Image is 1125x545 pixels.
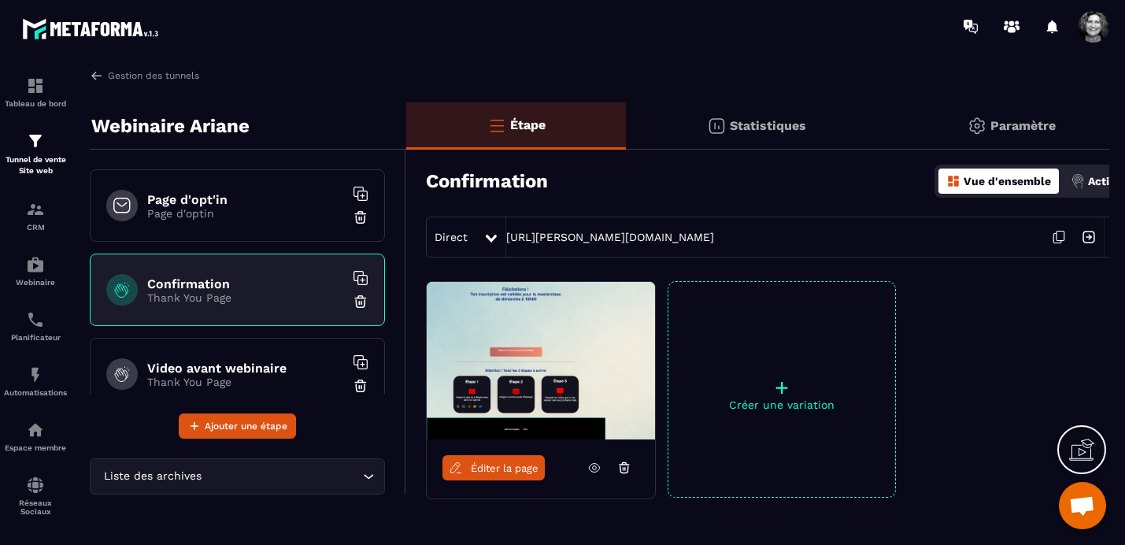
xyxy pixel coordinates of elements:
button: Ajouter une étape [179,413,296,439]
p: Webinaire Ariane [91,110,250,142]
p: Réseaux Sociaux [4,499,67,516]
span: Éditer la page [471,462,538,474]
p: Planificateur [4,333,67,342]
img: trash [353,294,368,310]
a: formationformationCRM [4,188,67,243]
input: Search for option [205,468,359,485]
span: Ajouter une étape [205,418,287,434]
p: Vue d'ensemble [964,175,1051,187]
h6: Confirmation [147,276,344,291]
p: Thank You Page [147,291,344,304]
a: formationformationTableau de bord [4,65,67,120]
a: [URL][PERSON_NAME][DOMAIN_NAME] [506,231,714,243]
img: bars-o.4a397970.svg [487,116,506,135]
p: + [668,376,895,399]
a: social-networksocial-networkRéseaux Sociaux [4,464,67,528]
a: automationsautomationsAutomatisations [4,354,67,409]
p: Statistiques [730,118,806,133]
img: setting-gr.5f69749f.svg [968,117,986,135]
p: Thank You Page [147,376,344,388]
img: automations [26,255,45,274]
h3: Confirmation [426,170,548,192]
a: formationformationTunnel de vente Site web [4,120,67,188]
img: formation [26,200,45,219]
img: arrow [90,69,104,83]
h6: Video avant webinaire [147,361,344,376]
img: dashboard-orange.40269519.svg [946,174,960,188]
a: Éditer la page [442,455,545,480]
img: automations [26,421,45,439]
p: CRM [4,223,67,232]
img: social-network [26,476,45,495]
p: Automatisations [4,388,67,397]
img: stats.20deebd0.svg [707,117,726,135]
h6: Page d'opt'in [147,192,344,207]
img: image [427,282,655,439]
p: Tableau de bord [4,99,67,108]
span: Liste des archives [100,468,205,485]
p: Page d'optin [147,207,344,220]
p: Webinaire [4,278,67,287]
p: Étape [510,117,546,132]
a: automationsautomationsEspace membre [4,409,67,464]
a: automationsautomationsWebinaire [4,243,67,298]
img: scheduler [26,310,45,329]
p: Créer une variation [668,399,895,411]
a: schedulerschedulerPlanificateur [4,298,67,354]
img: actions.d6e523a2.png [1071,174,1085,188]
img: trash [353,378,368,394]
a: Gestion des tunnels [90,69,199,83]
img: automations [26,365,45,384]
p: Tunnel de vente Site web [4,154,67,176]
p: Paramètre [990,118,1056,133]
img: arrow-next.bcc2205e.svg [1074,222,1104,252]
img: formation [26,76,45,95]
span: Direct [435,231,468,243]
img: trash [353,209,368,225]
div: Search for option [90,458,385,495]
img: logo [22,14,164,43]
img: formation [26,132,45,150]
div: Ouvrir le chat [1059,482,1106,529]
p: Espace membre [4,443,67,452]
